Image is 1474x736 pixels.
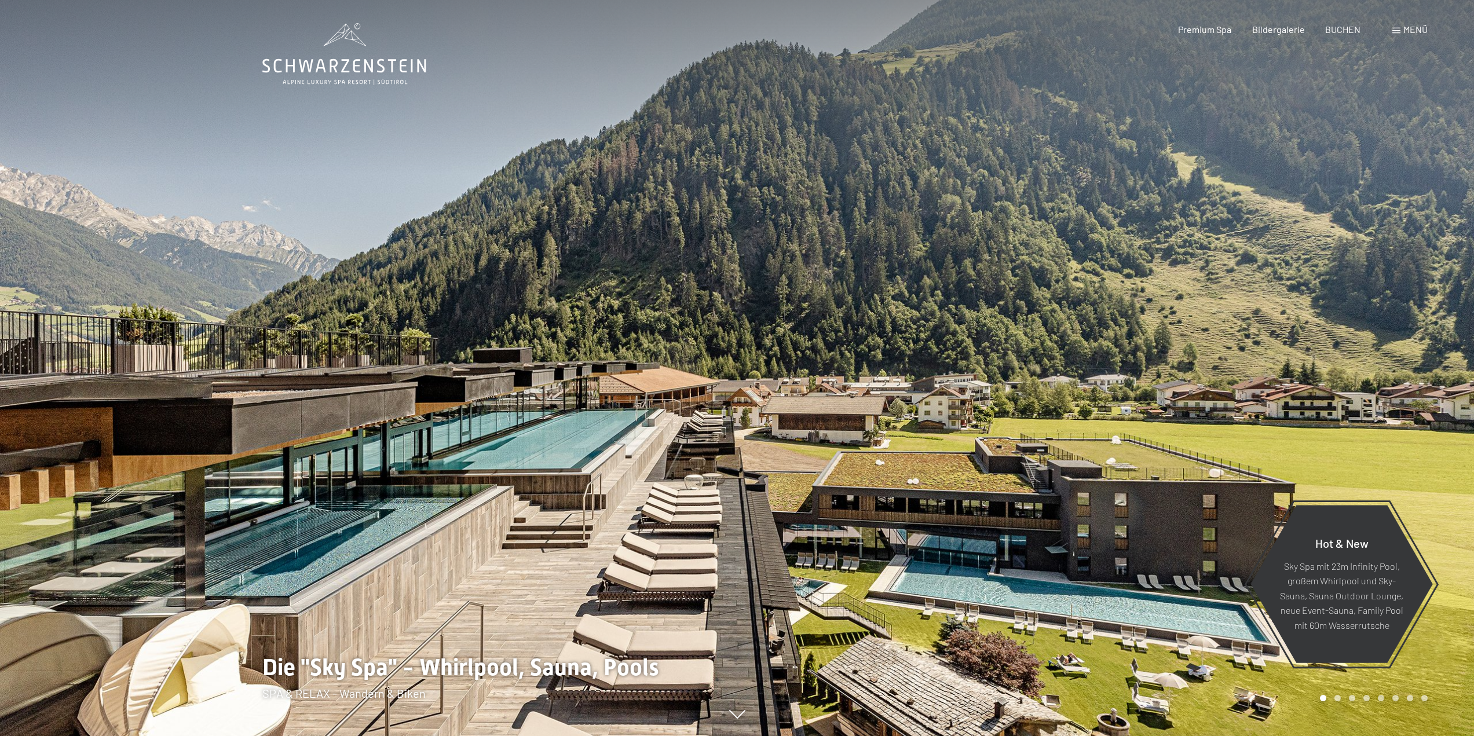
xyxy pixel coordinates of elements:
[1316,695,1428,701] div: Carousel Pagination
[1250,504,1433,664] a: Hot & New Sky Spa mit 23m Infinity Pool, großem Whirlpool und Sky-Sauna, Sauna Outdoor Lounge, ne...
[1407,695,1413,701] div: Carousel Page 7
[1325,24,1360,35] a: BUCHEN
[1178,24,1231,35] a: Premium Spa
[1320,695,1326,701] div: Carousel Page 1 (Current Slide)
[1392,695,1399,701] div: Carousel Page 6
[1349,695,1355,701] div: Carousel Page 3
[1279,558,1404,632] p: Sky Spa mit 23m Infinity Pool, großem Whirlpool und Sky-Sauna, Sauna Outdoor Lounge, neue Event-S...
[1378,695,1384,701] div: Carousel Page 5
[1421,695,1428,701] div: Carousel Page 8
[1334,695,1341,701] div: Carousel Page 2
[1252,24,1305,35] a: Bildergalerie
[1363,695,1370,701] div: Carousel Page 4
[1403,24,1428,35] span: Menü
[1315,536,1369,550] span: Hot & New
